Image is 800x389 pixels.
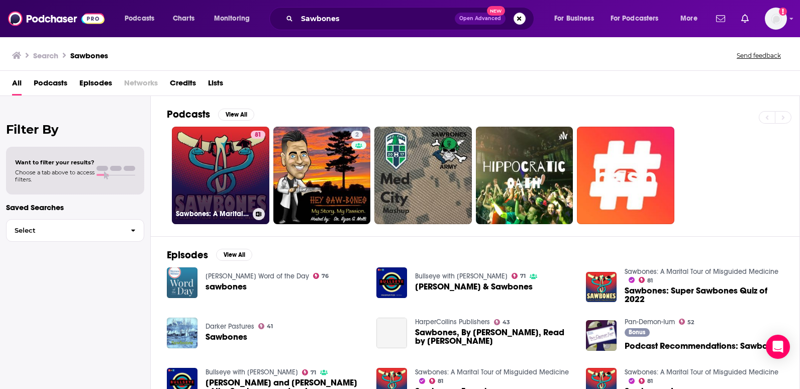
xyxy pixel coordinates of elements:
[351,131,363,139] a: 2
[214,12,250,26] span: Monitoring
[625,267,778,276] a: Sawbones: A Marital Tour of Misguided Medicine
[206,322,254,331] a: Darker Pastures
[167,267,197,298] img: sawbones
[251,131,265,139] a: 81
[118,11,167,27] button: open menu
[206,368,298,376] a: Bullseye with Jesse Thorn
[206,272,309,280] a: Merriam-Webster's Word of the Day
[415,282,533,291] a: Steven Yeun & Sawbones
[208,75,223,95] a: Lists
[70,51,108,60] h3: Sawbones
[547,11,607,27] button: open menu
[6,122,144,137] h2: Filter By
[15,159,94,166] span: Want to filter your results?
[647,278,653,283] span: 81
[487,6,505,16] span: New
[12,75,22,95] a: All
[267,324,273,329] span: 41
[712,10,729,27] a: Show notifications dropdown
[176,210,249,218] h3: Sawbones: A Marital Tour of Misguided Medicine
[8,9,105,28] img: Podchaser - Follow, Share and Rate Podcasts
[415,272,508,280] a: Bullseye with Jesse Thorn
[625,342,782,350] a: Podcast Recommendations: Sawbones
[415,368,569,376] a: Sawbones: A Marital Tour of Misguided Medicine
[586,320,617,351] img: Podcast Recommendations: Sawbones
[625,368,778,376] a: Sawbones: A Marital Tour of Misguided Medicine
[173,12,194,26] span: Charts
[554,12,594,26] span: For Business
[376,318,407,348] a: Sawbones, By Stuart MacBride, Read by Steve Worsley
[680,12,697,26] span: More
[167,249,252,261] a: EpisodesView All
[647,379,653,383] span: 81
[311,370,316,375] span: 71
[355,130,359,140] span: 2
[313,273,329,279] a: 76
[172,127,269,224] a: 81Sawbones: A Marital Tour of Misguided Medicine
[258,323,273,329] a: 41
[206,333,247,341] a: Sawbones
[216,249,252,261] button: View All
[779,8,787,16] svg: Add a profile image
[438,379,443,383] span: 81
[297,11,455,27] input: Search podcasts, credits, & more...
[273,127,371,224] a: 2
[765,8,787,30] span: Logged in as Tessarossi87
[586,272,617,303] img: Sawbones: Super Sawbones Quiz of 2022
[766,335,790,359] div: Open Intercom Messenger
[512,273,526,279] a: 71
[455,13,506,25] button: Open AdvancedNew
[255,130,261,140] span: 81
[302,369,317,375] a: 71
[765,8,787,30] button: Show profile menu
[207,11,263,27] button: open menu
[167,249,208,261] h2: Episodes
[206,282,247,291] a: sawbones
[415,282,533,291] span: [PERSON_NAME] & Sawbones
[125,12,154,26] span: Podcasts
[376,267,407,298] img: Steven Yeun & Sawbones
[167,108,210,121] h2: Podcasts
[737,10,753,27] a: Show notifications dropdown
[415,328,574,345] span: Sawbones, By [PERSON_NAME], Read by [PERSON_NAME]
[167,318,197,348] img: Sawbones
[639,277,653,283] a: 81
[170,75,196,95] a: Credits
[279,7,544,30] div: Search podcasts, credits, & more...
[604,11,673,27] button: open menu
[494,319,511,325] a: 43
[33,51,58,60] h3: Search
[520,274,526,278] span: 71
[322,274,329,278] span: 76
[734,51,784,60] button: Send feedback
[429,378,444,384] a: 81
[6,219,144,242] button: Select
[6,203,144,212] p: Saved Searches
[687,320,694,325] span: 52
[625,286,783,304] a: Sawbones: Super Sawbones Quiz of 2022
[166,11,201,27] a: Charts
[34,75,67,95] a: Podcasts
[673,11,710,27] button: open menu
[503,320,510,325] span: 43
[218,109,254,121] button: View All
[167,108,254,121] a: PodcastsView All
[79,75,112,95] a: Episodes
[625,318,675,326] a: Pan-Demon-Ium
[15,169,94,183] span: Choose a tab above to access filters.
[639,378,653,384] a: 81
[415,318,490,326] a: HarperCollins Publishers
[7,227,123,234] span: Select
